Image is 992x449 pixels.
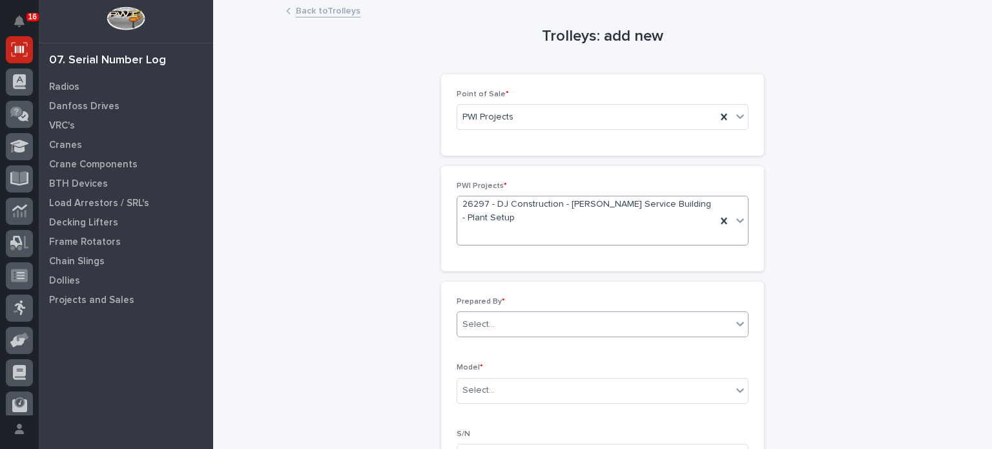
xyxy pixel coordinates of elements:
[49,159,138,171] p: Crane Components
[49,101,119,112] p: Danfoss Drives
[49,236,121,248] p: Frame Rotators
[296,3,360,17] a: Back toTrolleys
[457,90,509,98] span: Point of Sale
[49,54,166,68] div: 07. Serial Number Log
[39,135,213,154] a: Cranes
[39,174,213,193] a: BTH Devices
[49,198,149,209] p: Load Arrestors / SRL's
[49,140,82,151] p: Cranes
[49,275,80,287] p: Dollies
[462,198,711,225] span: 26297 - DJ Construction - [PERSON_NAME] Service Building - Plant Setup
[39,232,213,251] a: Frame Rotators
[39,213,213,232] a: Decking Lifters
[39,193,213,213] a: Load Arrestors / SRL's
[462,110,513,124] span: PWI Projects
[39,77,213,96] a: Radios
[39,251,213,271] a: Chain Slings
[49,120,75,132] p: VRC's
[462,318,495,331] div: Select...
[457,298,505,306] span: Prepared By
[441,27,764,46] h1: Trolleys: add new
[28,12,37,21] p: 16
[49,81,79,93] p: Radios
[457,430,470,438] span: S/N
[39,290,213,309] a: Projects and Sales
[16,16,33,36] div: Notifications16
[457,364,483,371] span: Model
[49,217,118,229] p: Decking Lifters
[107,6,145,30] img: Workspace Logo
[6,8,33,35] button: Notifications
[457,182,507,190] span: PWI Projects
[462,384,495,397] div: Select...
[39,116,213,135] a: VRC's
[39,96,213,116] a: Danfoss Drives
[49,256,105,267] p: Chain Slings
[39,271,213,290] a: Dollies
[49,178,108,190] p: BTH Devices
[49,295,134,306] p: Projects and Sales
[39,154,213,174] a: Crane Components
